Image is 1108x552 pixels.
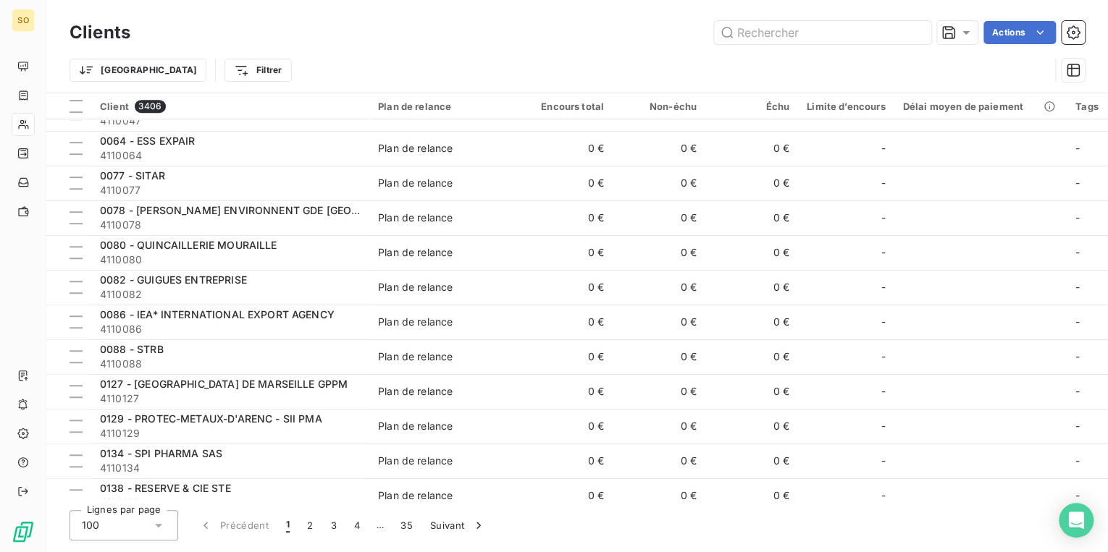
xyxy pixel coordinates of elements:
span: Client [100,101,129,112]
span: 3406 [135,100,166,113]
td: 0 € [705,235,798,270]
input: Rechercher [714,21,931,44]
td: 0 € [520,166,613,200]
span: 4110086 [100,322,361,336]
button: Précédent [190,510,277,540]
span: 0077 - SITAR [100,169,165,182]
span: 0078 - [PERSON_NAME] ENVIRONNENT GDE [GEOGRAPHIC_DATA] [100,204,431,216]
button: Filtrer [224,59,291,82]
td: 0 € [613,409,705,443]
td: 0 € [705,478,798,513]
td: 0 € [705,374,798,409]
div: Plan de relance [378,419,453,433]
span: - [1075,489,1080,501]
td: 0 € [613,339,705,374]
span: - [1075,385,1080,397]
div: Plan de relance [378,315,453,329]
div: Plan de relance [378,101,511,112]
span: - [1075,281,1080,293]
div: Plan de relance [378,141,453,156]
button: 1 [277,510,298,540]
span: - [1075,142,1080,154]
span: 0134 - SPI PHARMA SAS [100,447,222,459]
span: - [1075,420,1080,432]
td: 0 € [705,339,798,374]
span: 0138 - RESERVE & CIE STE [100,482,231,494]
span: - [881,315,885,329]
td: 0 € [613,374,705,409]
td: 0 € [520,305,613,339]
button: [GEOGRAPHIC_DATA] [70,59,206,82]
td: 0 € [613,478,705,513]
div: Non-échu [621,101,697,112]
span: 4110129 [100,426,361,441]
span: 4110127 [100,391,361,406]
div: Plan de relance [378,245,453,260]
div: Échu [714,101,789,112]
div: Plan de relance [378,384,453,399]
span: 4110047 [100,114,361,128]
h3: Clients [70,20,130,46]
span: - [881,141,885,156]
span: - [1075,350,1080,362]
td: 0 € [613,131,705,166]
div: Plan de relance [378,488,453,503]
span: - [1075,315,1080,328]
button: 2 [298,510,322,540]
td: 0 € [520,200,613,235]
button: 3 [322,510,345,540]
button: Suivant [421,510,495,540]
span: - [881,280,885,294]
div: Open Intercom Messenger [1059,503,1094,538]
td: 0 € [520,443,613,478]
td: 0 € [613,443,705,478]
span: … [369,514,392,537]
span: 4110134 [100,461,361,475]
span: 4110082 [100,287,361,302]
span: 4110077 [100,183,361,198]
div: SO [12,9,35,32]
button: 35 [392,510,421,540]
span: 0086 - IEA* INTERNATIONAL EXPORT AGENCY [100,308,335,320]
td: 0 € [520,478,613,513]
span: - [881,454,885,468]
span: 0080 - QUINCAILLERIE MOURAILLE [100,239,277,251]
td: 0 € [520,131,613,166]
span: 4110088 [100,357,361,371]
td: 0 € [520,339,613,374]
span: 0129 - PROTEC-METAUX-D'ARENC - SII PMA [100,412,322,425]
td: 0 € [520,374,613,409]
span: - [1075,454,1080,467]
td: 0 € [613,166,705,200]
span: 100 [82,518,99,532]
span: - [881,211,885,225]
td: 0 € [520,409,613,443]
div: Délai moyen de paiement [902,101,1057,112]
span: 4110080 [100,252,361,267]
td: 0 € [613,235,705,270]
td: 0 € [705,305,798,339]
td: 0 € [705,443,798,478]
span: - [881,488,885,503]
span: 0088 - STRB [100,343,164,355]
span: 0127 - [GEOGRAPHIC_DATA] DE MARSEILLE GPPM [100,378,348,390]
div: Plan de relance [378,349,453,364]
span: - [881,176,885,190]
span: - [881,245,885,260]
span: - [1075,211,1080,224]
div: Plan de relance [378,176,453,190]
td: 0 € [705,166,798,200]
div: Plan de relance [378,211,453,225]
span: 4110078 [100,218,361,232]
td: 0 € [705,409,798,443]
td: 0 € [613,200,705,235]
button: Actions [983,21,1056,44]
span: 4110138 [100,496,361,510]
span: - [881,384,885,399]
button: 4 [345,510,369,540]
span: - [881,349,885,364]
td: 0 € [520,235,613,270]
td: 0 € [520,270,613,305]
td: 0 € [705,131,798,166]
div: Plan de relance [378,280,453,294]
